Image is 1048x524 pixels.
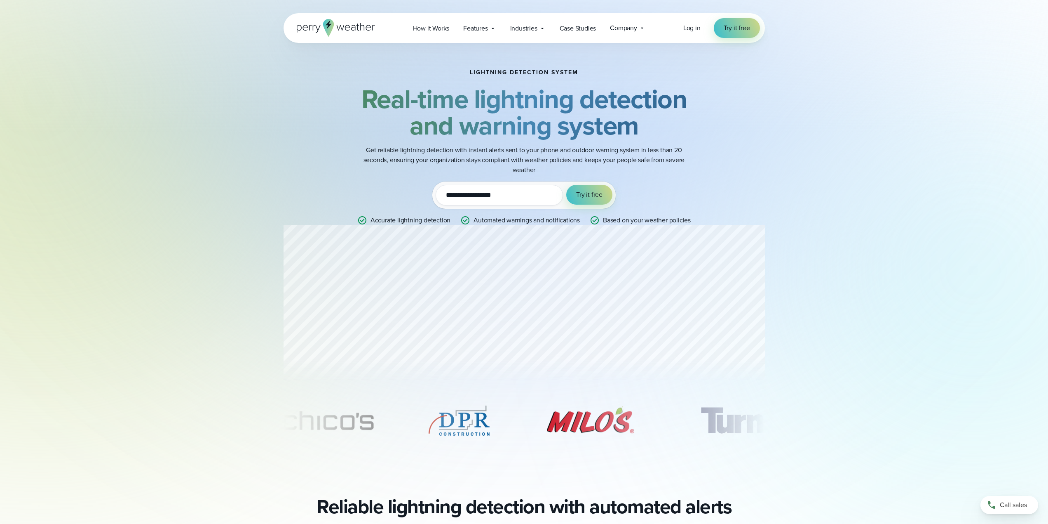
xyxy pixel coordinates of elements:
span: Case Studies [560,24,596,33]
img: Milos.svg [532,400,649,441]
span: Try it free [724,23,750,33]
a: Call sales [980,496,1038,514]
span: Features [463,24,488,33]
img: Chicos.svg [270,400,387,441]
p: Accurate lightning detection [370,215,450,225]
a: Case Studies [553,20,603,37]
span: Call sales [1000,500,1027,510]
img: DPR-Construction.svg [426,400,492,441]
span: Company [610,23,637,33]
a: Try it free [714,18,760,38]
div: slideshow [284,400,765,446]
strong: Real-time lightning detection and warning system [361,80,687,145]
div: 3 of 11 [426,400,492,441]
p: Based on your weather policies [603,215,691,225]
a: Log in [683,23,701,33]
p: Get reliable lightning detection with instant alerts sent to your phone and outdoor warning syste... [359,145,689,175]
img: Turner-Construction_1.svg [689,400,806,441]
button: Try it free [566,185,612,205]
div: 4 of 11 [532,400,649,441]
h1: Lightning detection system [470,69,578,76]
span: Try it free [576,190,603,200]
a: How it Works [406,20,457,37]
div: 2 of 11 [270,400,387,441]
h2: Reliable lightning detection with automated alerts [317,495,731,518]
span: Industries [510,24,537,33]
span: How it Works [413,24,450,33]
div: 5 of 11 [689,400,806,441]
p: Automated warnings and notifications [474,215,580,225]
